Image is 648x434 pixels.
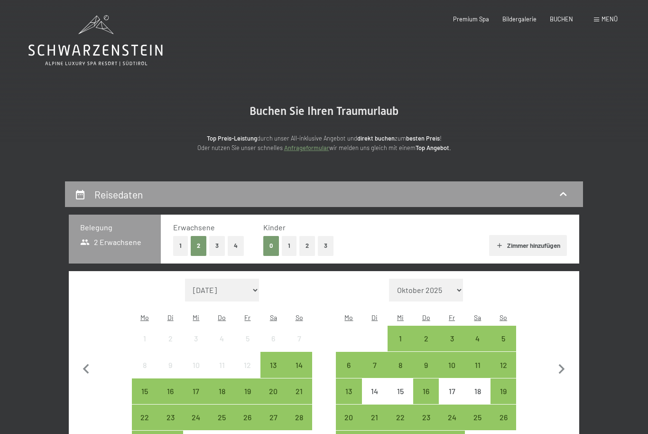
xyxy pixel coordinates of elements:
[244,313,250,321] abbr: Freitag
[157,405,183,430] div: Anreise möglich
[474,313,481,321] abbr: Samstag
[236,387,259,411] div: 19
[210,361,234,385] div: 11
[414,387,438,411] div: 16
[336,352,361,377] div: Mon Oct 06 2025
[465,405,491,430] div: Sat Oct 25 2025
[336,378,361,404] div: Mon Oct 13 2025
[132,378,157,404] div: Anreise möglich
[413,405,439,430] div: Anreise möglich
[363,387,387,411] div: 14
[134,133,514,153] p: durch unser All-inklusive Angebot und zum ! Oder nutzen Sie unser schnelles wir melden uns gleich...
[286,405,312,430] div: Anreise möglich
[413,352,439,377] div: Anreise möglich
[209,405,235,430] div: Anreise möglich
[235,378,260,404] div: Anreise möglich
[422,313,430,321] abbr: Donnerstag
[362,405,388,430] div: Tue Oct 21 2025
[287,361,311,385] div: 14
[184,361,208,385] div: 10
[363,361,387,385] div: 7
[389,387,412,411] div: 15
[371,313,378,321] abbr: Dienstag
[440,387,463,411] div: 17
[318,236,333,255] button: 3
[183,405,209,430] div: Anreise möglich
[337,387,361,411] div: 13
[502,15,537,23] span: Bildergalerie
[270,313,277,321] abbr: Samstag
[236,361,259,385] div: 12
[491,405,516,430] div: Anreise möglich
[286,326,312,351] div: Sun Sep 07 2025
[193,313,199,321] abbr: Mittwoch
[406,134,440,142] strong: besten Preis
[286,326,312,351] div: Anreise nicht möglich
[183,326,209,351] div: Wed Sep 03 2025
[439,352,464,377] div: Fri Oct 10 2025
[260,352,286,377] div: Anreise möglich
[453,15,489,23] a: Premium Spa
[158,335,182,359] div: 2
[209,378,235,404] div: Anreise möglich
[489,235,566,256] button: Zimmer hinzufügen
[336,405,361,430] div: Anreise möglich
[550,15,573,23] a: BUCHEN
[94,189,143,200] h2: Reisedaten
[439,326,464,351] div: Fri Oct 03 2025
[362,378,388,404] div: Tue Oct 14 2025
[440,361,463,385] div: 10
[465,378,491,404] div: Sat Oct 18 2025
[80,237,141,247] span: 2 Erwachsene
[157,352,183,377] div: Tue Sep 09 2025
[210,335,234,359] div: 4
[439,378,464,404] div: Fri Oct 17 2025
[132,352,157,377] div: Anreise nicht möglich
[286,352,312,377] div: Sun Sep 14 2025
[209,352,235,377] div: Anreise nicht möglich
[209,236,225,255] button: 3
[388,378,413,404] div: Wed Oct 15 2025
[158,361,182,385] div: 9
[299,236,315,255] button: 2
[466,387,490,411] div: 18
[133,387,157,411] div: 15
[388,405,413,430] div: Wed Oct 22 2025
[286,352,312,377] div: Anreise möglich
[173,236,188,255] button: 1
[439,405,464,430] div: Fri Oct 24 2025
[80,222,149,233] h3: Belegung
[388,326,413,351] div: Wed Oct 01 2025
[491,326,516,351] div: Sun Oct 05 2025
[449,313,455,321] abbr: Freitag
[491,378,516,404] div: Sun Oct 19 2025
[440,335,463,359] div: 3
[439,405,464,430] div: Anreise möglich
[389,361,412,385] div: 8
[388,352,413,377] div: Wed Oct 08 2025
[191,236,206,255] button: 2
[157,378,183,404] div: Anreise möglich
[173,223,215,232] span: Erwachsene
[235,326,260,351] div: Anreise nicht möglich
[388,326,413,351] div: Anreise möglich
[260,378,286,404] div: Sat Sep 20 2025
[413,378,439,404] div: Anreise möglich
[263,236,279,255] button: 0
[466,335,490,359] div: 4
[260,352,286,377] div: Sat Sep 13 2025
[183,352,209,377] div: Wed Sep 10 2025
[413,326,439,351] div: Anreise möglich
[207,134,257,142] strong: Top Preis-Leistung
[491,378,516,404] div: Anreise möglich
[157,352,183,377] div: Anreise nicht möglich
[183,378,209,404] div: Anreise möglich
[465,352,491,377] div: Anreise möglich
[413,405,439,430] div: Thu Oct 23 2025
[260,405,286,430] div: Sat Sep 27 2025
[235,352,260,377] div: Fri Sep 12 2025
[183,352,209,377] div: Anreise nicht möglich
[491,361,515,385] div: 12
[250,104,398,118] span: Buchen Sie Ihren Traumurlaub
[491,326,516,351] div: Anreise möglich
